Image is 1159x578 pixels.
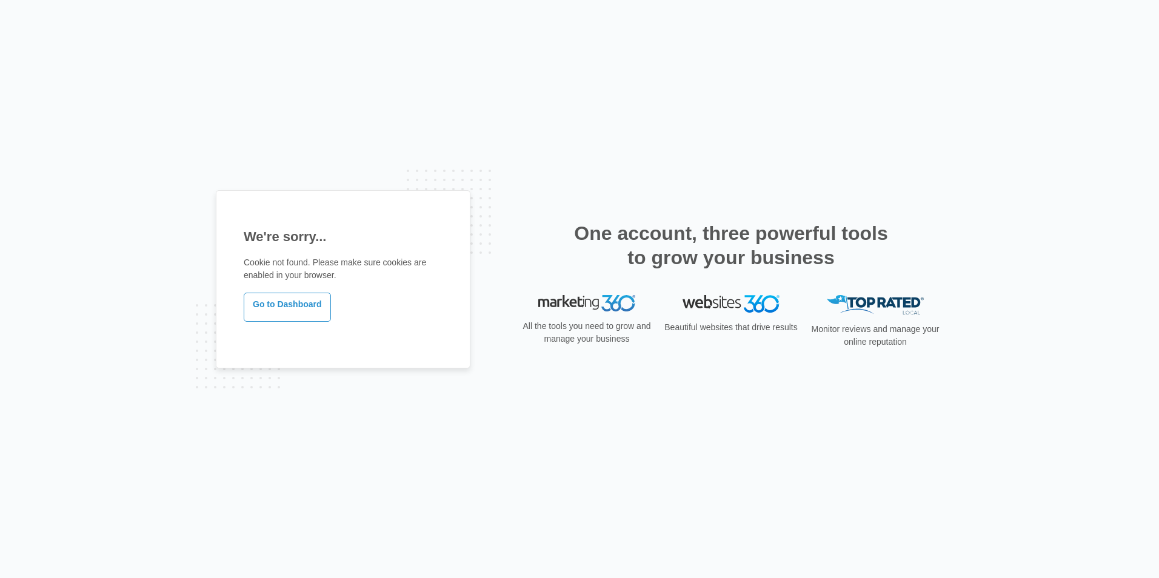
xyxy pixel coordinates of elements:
[683,295,780,313] img: Websites 360
[538,295,635,312] img: Marketing 360
[807,323,943,348] p: Monitor reviews and manage your online reputation
[570,221,892,270] h2: One account, three powerful tools to grow your business
[827,295,924,315] img: Top Rated Local
[519,320,655,345] p: All the tools you need to grow and manage your business
[663,321,799,334] p: Beautiful websites that drive results
[244,293,331,322] a: Go to Dashboard
[244,256,443,282] p: Cookie not found. Please make sure cookies are enabled in your browser.
[244,227,443,247] h1: We're sorry...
